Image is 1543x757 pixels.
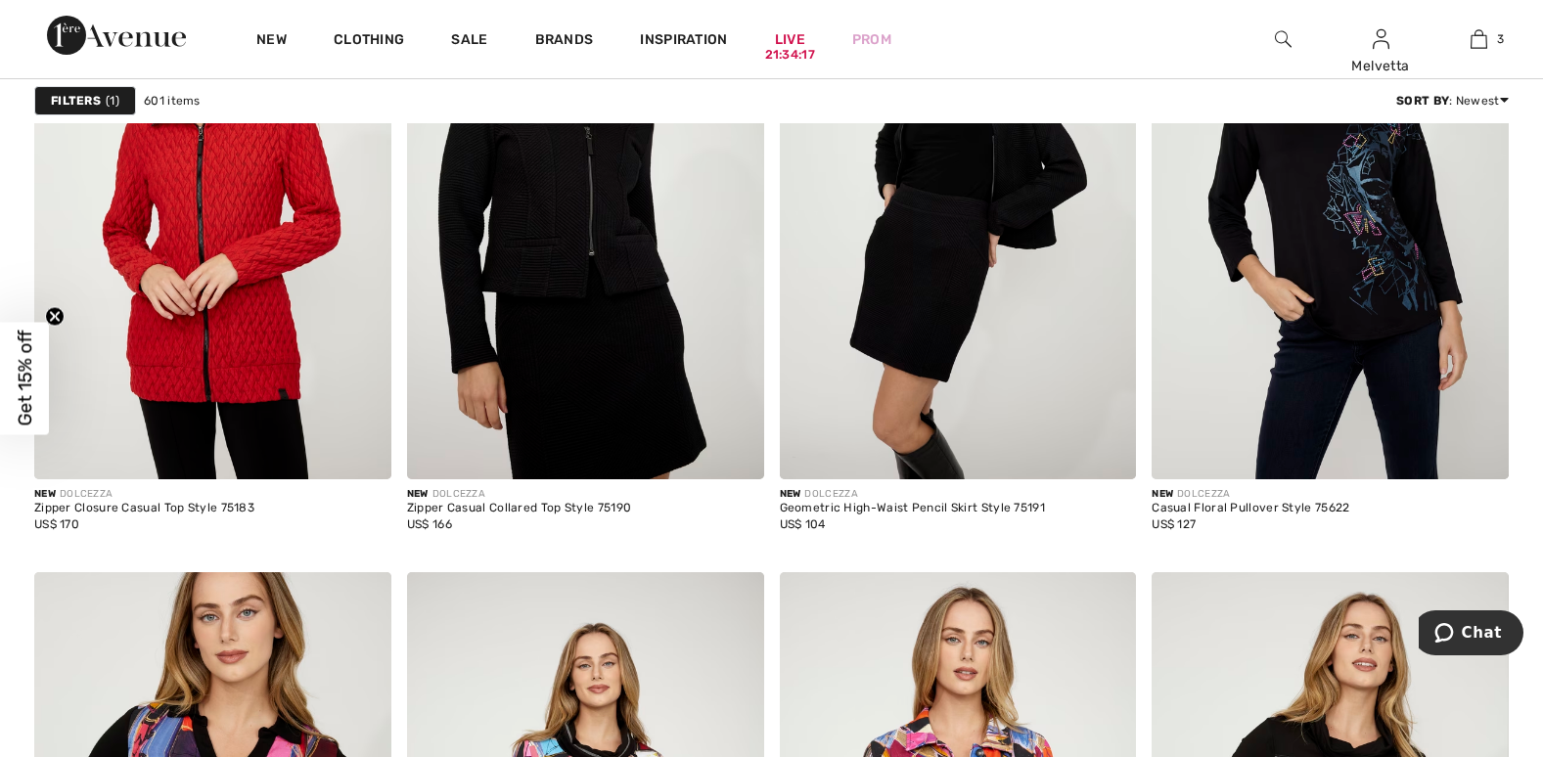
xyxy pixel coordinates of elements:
[1430,27,1526,51] a: 3
[1152,488,1173,500] span: New
[106,92,119,110] span: 1
[451,31,487,52] a: Sale
[1152,502,1349,515] div: Casual Floral Pullover Style 75622
[334,31,404,52] a: Clothing
[144,92,201,110] span: 601 items
[1152,517,1196,531] span: US$ 127
[1333,56,1429,76] div: Melvetta
[45,307,65,327] button: Close teaser
[34,517,79,531] span: US$ 170
[780,517,826,531] span: US$ 104
[47,16,186,55] img: 1ère Avenue
[1419,610,1523,659] iframe: Opens a widget where you can chat to one of our agents
[14,331,36,426] span: Get 15% off
[34,488,56,500] span: New
[775,29,805,50] a: Live21:34:17
[407,488,429,500] span: New
[256,31,287,52] a: New
[1471,27,1487,51] img: My Bag
[765,46,815,65] div: 21:34:17
[407,487,631,502] div: DOLCEZZA
[1373,29,1389,48] a: Sign In
[1396,94,1449,108] strong: Sort By
[535,31,594,52] a: Brands
[407,517,452,531] span: US$ 166
[1373,27,1389,51] img: My Info
[1275,27,1292,51] img: search the website
[780,502,1046,515] div: Geometric High-Waist Pencil Skirt Style 75191
[1497,30,1504,48] span: 3
[780,488,801,500] span: New
[1396,92,1509,110] div: : Newest
[1152,487,1349,502] div: DOLCEZZA
[640,31,727,52] span: Inspiration
[780,487,1046,502] div: DOLCEZZA
[51,92,101,110] strong: Filters
[34,487,254,502] div: DOLCEZZA
[34,502,254,515] div: Zipper Closure Casual Top Style 75183
[852,29,891,50] a: Prom
[407,502,631,515] div: Zipper Casual Collared Top Style 75190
